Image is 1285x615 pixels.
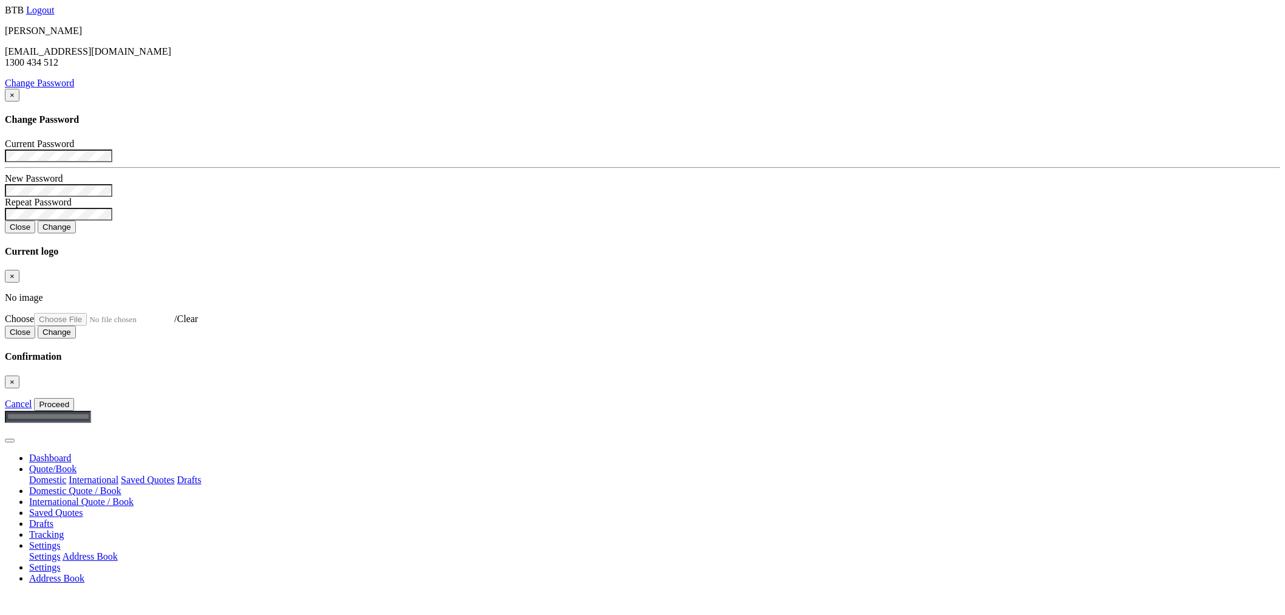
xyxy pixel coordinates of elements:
[29,540,61,551] a: Settings
[26,5,54,15] a: Logout
[29,475,66,485] a: Domestic
[29,496,134,507] a: International Quote / Book
[29,475,1280,486] div: Quote/Book
[38,326,76,338] button: Change
[5,292,1280,303] p: No image
[29,464,77,474] a: Quote/Book
[29,453,71,463] a: Dashboard
[177,475,202,485] a: Drafts
[5,376,19,388] button: Close
[5,246,1280,257] h4: Current logo
[5,399,32,409] a: Cancel
[5,326,35,338] button: Close
[63,551,118,562] a: Address Book
[5,314,174,324] a: Choose
[29,562,61,572] a: Settings
[5,5,24,15] span: BTB
[34,398,74,411] button: Proceed
[5,313,1280,326] div: /
[121,475,174,485] a: Saved Quotes
[29,486,121,496] a: Domestic Quote / Book
[29,551,61,562] a: Settings
[5,139,74,149] label: Current Password
[5,351,1280,362] h4: Confirmation
[29,529,64,540] a: Tracking
[5,89,19,101] button: Close
[5,197,72,207] label: Repeat Password
[5,173,63,184] label: New Password
[29,518,53,529] a: Drafts
[38,221,76,233] button: Change
[5,221,35,233] button: Close
[5,46,1280,68] p: [EMAIL_ADDRESS][DOMAIN_NAME] 1300 434 512
[5,439,15,442] button: Toggle navigation
[29,551,1280,562] div: Quote/Book
[177,314,198,324] a: Clear
[29,573,84,583] a: Address Book
[10,91,15,100] span: ×
[29,507,83,518] a: Saved Quotes
[5,26,1280,36] p: [PERSON_NAME]
[5,114,1280,125] h4: Change Password
[10,272,15,281] span: ×
[5,78,74,88] a: Change Password
[69,475,118,485] a: International
[5,270,19,283] button: Close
